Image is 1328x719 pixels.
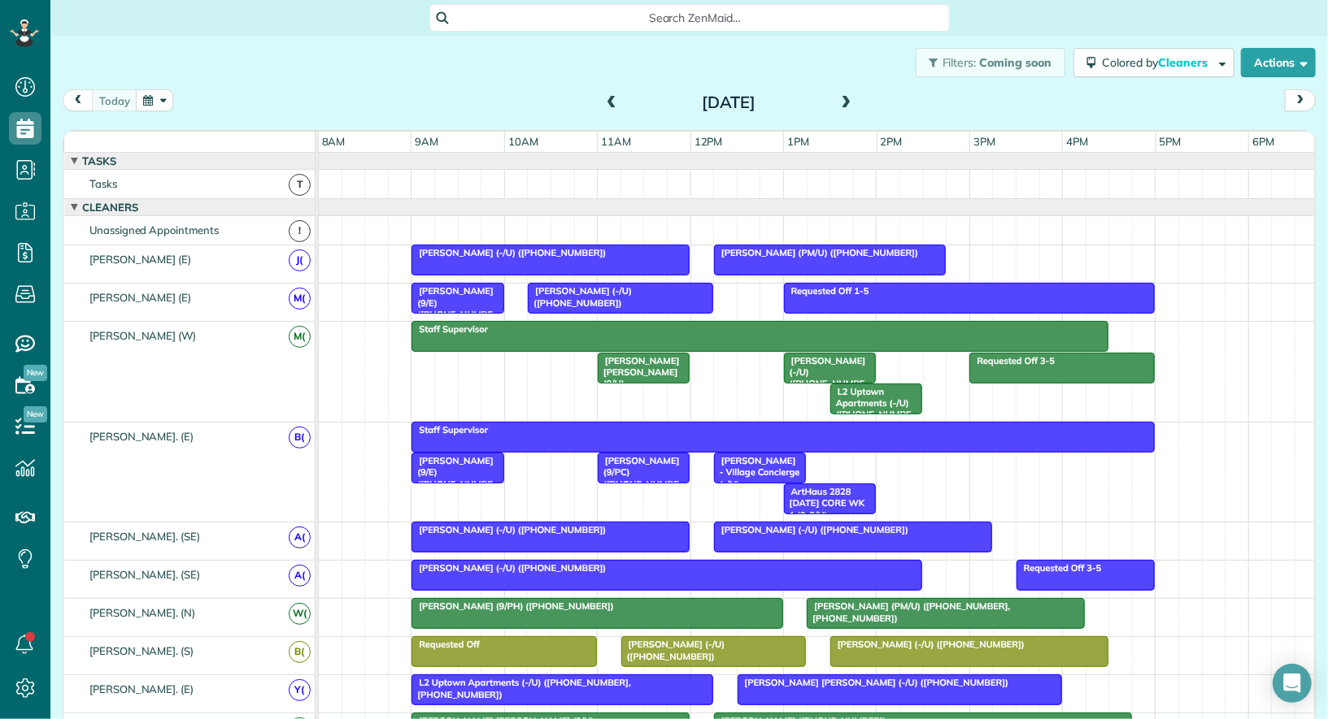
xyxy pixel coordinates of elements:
span: New [24,365,47,381]
span: [PERSON_NAME] (-/U) ([PHONE_NUMBER]) [620,639,725,661]
span: ! [289,220,311,242]
span: [PERSON_NAME] - Village Concierge (-/N) ([PHONE_NUMBER]) [713,455,800,513]
span: [PERSON_NAME] [PERSON_NAME] (9/U) ([PHONE_NUMBER]) [597,355,680,413]
span: Requested Off 1-5 [783,285,870,297]
span: [PERSON_NAME] (-/U) ([PHONE_NUMBER]) [829,639,1025,650]
span: Requested Off 3-5 [1016,562,1103,574]
span: 5pm [1156,135,1185,148]
button: prev [63,89,94,111]
span: Staff Supervisor [411,424,489,435]
span: 1pm [784,135,812,148]
span: A( [289,526,311,548]
span: Cleaners [1158,55,1210,70]
span: Colored by [1102,55,1213,70]
span: [PERSON_NAME] (-/U) ([PHONE_NUMBER]) [713,524,909,535]
span: B( [289,427,311,448]
span: L2 Uptown Apartments (-/U) ([PHONE_NUMBER], [PHONE_NUMBER]) [411,677,631,700]
span: [PERSON_NAME] (-/U) ([PHONE_NUMBER]) [411,562,607,574]
button: Colored byCleaners [1073,48,1234,77]
span: 3pm [970,135,999,148]
span: Tasks [86,177,120,190]
span: A( [289,565,311,587]
span: [PERSON_NAME] (-/U) ([PHONE_NUMBER]) [411,247,607,258]
span: L2 Uptown Apartments (-/U) ([PHONE_NUMBER], [PHONE_NUMBER]) [829,386,915,456]
span: [PERSON_NAME] (W) [86,329,199,342]
span: Unassigned Appointments [86,223,222,236]
span: M( [289,326,311,348]
span: Y( [289,679,311,701]
span: 4pm [1063,135,1091,148]
span: [PERSON_NAME] (E) [86,253,194,266]
h2: [DATE] [627,93,830,111]
span: [PERSON_NAME] (9/PH) ([PHONE_NUMBER]) [411,600,615,612]
button: next [1285,89,1316,111]
span: [PERSON_NAME]. (SE) [86,530,203,543]
button: Actions [1241,48,1316,77]
span: [PERSON_NAME] (9/E) ([PHONE_NUMBER]) [411,455,494,501]
span: Cleaners [79,201,142,214]
span: Filters: [943,55,977,70]
span: Tasks [79,154,120,167]
span: J( [289,249,311,271]
span: [PERSON_NAME]. (E) [86,430,197,443]
span: 8am [319,135,349,148]
span: [PERSON_NAME] (-/U) ([PHONE_NUMBER]) [411,524,607,535]
span: [PERSON_NAME] [PERSON_NAME] (-/U) ([PHONE_NUMBER]) [737,677,1010,688]
span: 11am [598,135,634,148]
span: [PERSON_NAME] (E) [86,291,194,304]
span: [PERSON_NAME] (PM/U) ([PHONE_NUMBER]) [713,247,919,258]
span: 12pm [691,135,726,148]
span: [PERSON_NAME] (9/E) ([PHONE_NUMBER]) [411,285,494,331]
span: [PERSON_NAME] (-/U) ([PHONE_NUMBER]) [783,355,866,401]
button: today [92,89,137,111]
span: 2pm [877,135,906,148]
span: [PERSON_NAME]. (E) [86,682,197,695]
span: [PERSON_NAME] (-/U) ([PHONE_NUMBER]) [527,285,632,308]
span: Requested Off 3-5 [969,355,1056,366]
span: 9am [411,135,442,148]
span: W( [289,603,311,625]
span: [PERSON_NAME]. (N) [86,606,198,619]
span: 10am [505,135,542,148]
span: Staff Supervisor [411,323,489,335]
span: 6pm [1249,135,1278,148]
span: [PERSON_NAME] (PM/U) ([PHONE_NUMBER], [PHONE_NUMBER]) [806,600,1010,623]
span: M( [289,288,311,310]
span: New [24,406,47,422]
div: Open Intercom Messenger [1273,664,1312,703]
span: [PERSON_NAME] (9/PC) ([PHONE_NUMBER]) [597,455,680,501]
span: Coming soon [979,55,1052,70]
span: ArtHaus 2828 [DATE] CORE WK 1 (9-3/U) ([PHONE_NUMBER], [PHONE_NUMBER]) [783,486,869,567]
span: T [289,174,311,196]
span: Requested Off [411,639,481,650]
span: [PERSON_NAME]. (S) [86,644,197,657]
span: [PERSON_NAME]. (SE) [86,568,203,581]
span: B( [289,641,311,663]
